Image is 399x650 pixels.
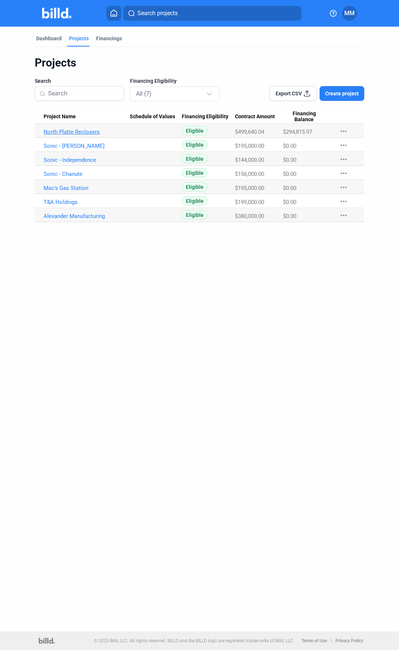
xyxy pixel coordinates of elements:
span: Search projects [137,9,178,18]
span: Eligible [182,210,208,219]
a: T&A Holdings [44,199,130,205]
a: Sonic - Independence [44,157,130,163]
p: © 2025 Billd, LLC. All rights reserved. BILLD and the BILLD logo are registered trademarks of Bil... [94,638,294,643]
span: Financing Eligibility [130,77,177,85]
input: Search [48,86,119,101]
button: Create project [320,86,364,101]
span: $0.00 [283,199,296,205]
button: MM [342,6,357,21]
a: Alexander Manufacturing [44,213,130,219]
a: Sonic - Chanute [44,171,130,177]
img: logo [39,638,55,644]
div: Projects [69,35,89,42]
span: Eligible [182,154,208,163]
mat-icon: more_horiz [339,155,348,164]
p: | [331,638,332,643]
span: Search [35,77,51,85]
span: $0.00 [283,213,296,219]
a: Mac's Gas Station [44,185,130,191]
b: Privacy Policy [335,638,363,643]
span: $294,815.97 [283,129,312,135]
span: $0.00 [283,143,296,149]
span: $156,000.00 [235,171,264,177]
mat-select-trigger: All (7) [136,90,151,97]
div: Projects [35,56,364,70]
div: Financings [96,35,122,42]
span: $0.00 [283,185,296,191]
mat-icon: more_horiz [339,197,348,206]
mat-icon: more_horiz [339,169,348,178]
span: Export CSV [276,90,302,97]
span: Financing Eligibility [182,113,228,120]
div: Schedule of Values [130,113,182,120]
span: Eligible [182,182,208,191]
span: MM [344,9,355,18]
span: Contract Amount [235,113,275,120]
span: $380,000.00 [235,213,264,219]
span: $195,000.00 [235,143,264,149]
div: Project Name [44,113,130,120]
a: North Platte Reclosers [44,129,130,135]
span: $195,000.00 [235,185,264,191]
span: Financing Balance [283,110,325,123]
span: $0.00 [283,157,296,163]
div: Financing Balance [283,110,332,123]
mat-icon: more_horiz [339,127,348,136]
span: Eligible [182,168,208,177]
mat-icon: more_horiz [339,141,348,150]
span: $0.00 [283,171,296,177]
span: Eligible [182,196,208,205]
span: Project Name [44,113,76,120]
span: Schedule of Values [130,113,175,120]
img: Billd Company Logo [42,8,71,18]
span: $199,000.00 [235,199,264,205]
span: $144,000.00 [235,157,264,163]
div: Dashboard [36,35,62,42]
b: Terms of Use [301,638,327,643]
span: Create project [325,90,359,97]
span: Eligible [182,140,208,149]
span: Eligible [182,126,208,135]
button: Export CSV [269,86,317,101]
button: Search projects [123,6,301,21]
mat-icon: more_horiz [339,183,348,192]
span: $499,640.04 [235,129,264,135]
mat-icon: more_horiz [339,211,348,220]
div: Contract Amount [235,113,283,120]
a: Sonic - [PERSON_NAME] [44,143,130,149]
div: Financing Eligibility [182,113,235,120]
